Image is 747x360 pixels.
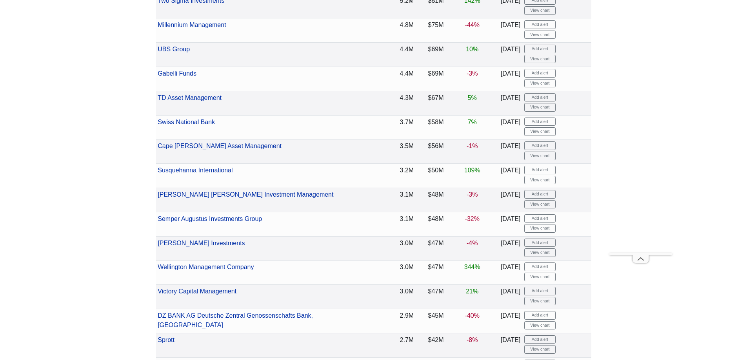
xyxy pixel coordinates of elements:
span: 109% [464,167,480,174]
td: [DATE] [499,309,522,333]
span: -44% [465,22,480,28]
td: $69M [416,43,445,67]
span: 344% [464,264,480,270]
td: [DATE] [499,261,522,285]
td: $69M [416,67,445,91]
span: -40% [465,312,480,319]
td: 2.7M [378,333,416,358]
td: [DATE] [499,67,522,91]
td: 3.7M [378,115,416,139]
td: [DATE] [499,91,522,115]
td: $67M [416,91,445,115]
a: Swiss National Bank [158,119,215,125]
a: View chart [524,31,556,39]
td: $58M [416,115,445,139]
td: [DATE] [499,333,522,358]
span: -3% [467,70,478,77]
a: Susquehanna International [158,167,233,174]
a: View chart [524,248,556,257]
button: Add alert [524,45,556,53]
button: Add alert [524,20,556,29]
span: 7% [468,119,477,125]
a: Semper Augustus Investments Group [158,215,262,222]
a: View chart [524,321,556,330]
td: [DATE] [499,139,522,164]
td: $47M [416,285,445,309]
td: 3.5M [378,139,416,164]
button: Add alert [524,166,556,174]
a: View chart [524,103,556,112]
a: View chart [524,55,556,63]
button: Add alert [524,69,556,78]
td: 2.9M [378,309,416,333]
td: 4.4M [378,67,416,91]
a: Victory Capital Management [158,288,236,295]
button: Add alert [524,214,556,223]
td: 4.8M [378,18,416,43]
td: [DATE] [499,285,522,309]
a: UBS Group [158,46,190,52]
iframe: Advertisement [609,18,672,253]
a: [PERSON_NAME] [PERSON_NAME] Investment Management [158,191,333,198]
span: 5% [468,94,477,101]
a: Millennium Management [158,22,226,28]
td: [DATE] [499,43,522,67]
a: Sprott [158,336,174,343]
span: -1% [467,143,478,149]
button: Add alert [524,141,556,150]
a: View chart [524,6,556,15]
td: 3.0M [378,285,416,309]
a: View chart [524,345,556,354]
td: [DATE] [499,164,522,188]
a: View chart [524,297,556,306]
td: 3.2M [378,164,416,188]
button: Add alert [524,335,556,344]
td: 3.1M [378,188,416,212]
span: -3% [467,191,478,198]
a: View chart [524,200,556,209]
button: Add alert [524,118,556,126]
button: Add alert [524,190,556,199]
td: 4.3M [378,91,416,115]
span: -32% [465,215,480,222]
td: [DATE] [499,18,522,43]
a: View chart [524,79,556,88]
span: 21% [466,288,478,295]
button: Add alert [524,239,556,247]
a: View chart [524,127,556,136]
td: $56M [416,139,445,164]
a: Wellington Management Company [158,264,254,270]
td: $45M [416,309,445,333]
a: View chart [524,176,556,185]
span: 10% [466,46,478,52]
td: $75M [416,18,445,43]
td: [DATE] [499,236,522,261]
td: $47M [416,261,445,285]
td: $47M [416,236,445,261]
td: $48M [416,188,445,212]
td: 3.0M [378,261,416,285]
a: [PERSON_NAME] Investments [158,240,245,246]
span: -4% [467,240,478,246]
a: DZ BANK AG Deutsche Zentral Genossenschafts Bank, [GEOGRAPHIC_DATA] [158,312,313,328]
button: Add alert [524,262,556,271]
a: View chart [524,224,556,233]
button: Add alert [524,311,556,320]
a: Gabelli Funds [158,70,196,77]
td: [DATE] [499,115,522,139]
td: [DATE] [499,188,522,212]
td: 3.1M [378,212,416,236]
td: 4.4M [378,43,416,67]
td: 3.0M [378,236,416,261]
span: -8% [467,336,478,343]
a: TD Asset Management [158,94,222,101]
a: Cape [PERSON_NAME] Asset Management [158,143,282,149]
button: Add alert [524,287,556,295]
a: View chart [524,152,556,160]
button: Add alert [524,93,556,102]
td: $48M [416,212,445,236]
td: [DATE] [499,212,522,236]
td: $42M [416,333,445,358]
a: View chart [524,273,556,281]
td: $50M [416,164,445,188]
